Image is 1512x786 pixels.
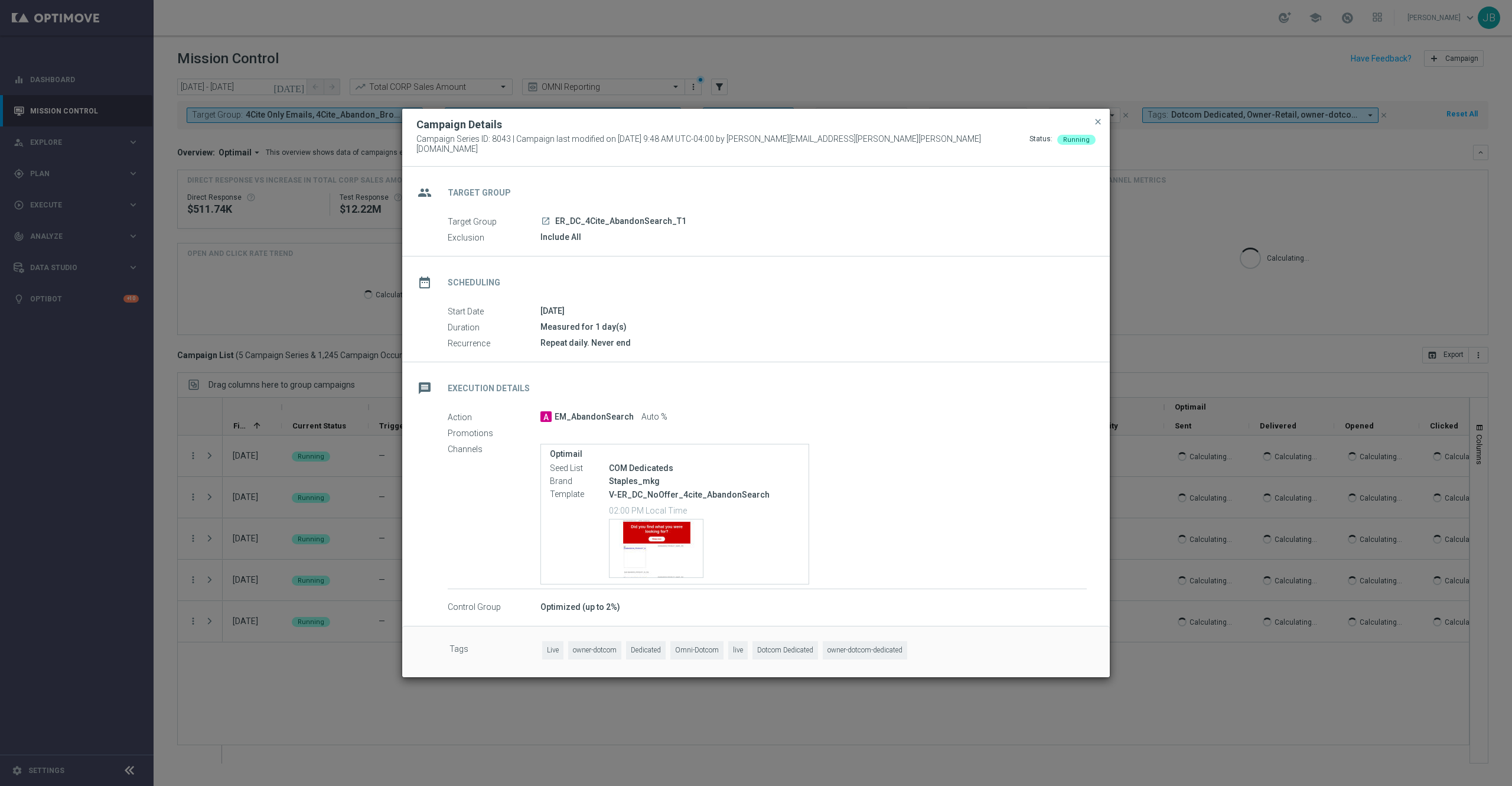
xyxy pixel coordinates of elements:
label: Control Group [448,602,540,613]
label: Channels [448,444,540,454]
span: ER_DC_4Cite_AbandonSearch_T1 [555,216,686,227]
span: close [1093,117,1103,126]
span: owner-dotcom-dedicated [823,641,907,660]
span: Live [542,641,563,660]
label: Target Group [448,216,540,227]
div: Status: [1029,134,1052,154]
div: Staples_mkg [609,475,800,487]
span: live [728,641,748,660]
div: Include All [540,231,1087,243]
label: Tags [449,641,542,660]
div: Optimized (up to 2%) [540,601,1087,613]
i: message [414,378,435,399]
label: Start Date [448,306,540,317]
span: owner-dotcom [568,641,621,660]
div: Measured for 1 day(s) [540,321,1087,333]
div: [DATE] [540,305,1087,317]
span: Campaign Series ID: 8043 | Campaign last modified on [DATE] 9:48 AM UTC-04:00 by [PERSON_NAME][EM... [416,134,1029,154]
label: Brand [550,476,609,487]
div: COM Dedicateds [609,462,800,474]
i: date_range [414,272,435,293]
span: Dotcom Dedicated [752,641,818,660]
label: Optimail [550,449,800,459]
span: Auto % [641,412,667,423]
span: Omni-Dotcom [670,641,724,660]
span: Running [1063,136,1090,144]
span: A [540,411,552,422]
colored-tag: Running [1057,134,1096,144]
label: Seed List [550,463,609,474]
label: Action [448,412,540,423]
p: 02:00 PM Local Time [609,504,800,516]
i: launch [541,216,550,226]
label: Duration [448,322,540,333]
h2: Target Group [448,187,511,199]
label: Template [550,489,609,500]
h2: Campaign Details [416,118,502,132]
span: Dedicated [626,641,666,660]
span: EM_AbandonSearch [555,412,634,423]
h2: Scheduling [448,277,500,288]
div: Repeat daily. Never end [540,337,1087,349]
h2: Execution Details [448,383,530,394]
a: launch [540,216,551,227]
label: Recurrence [448,338,540,349]
label: Promotions [448,428,540,439]
label: Exclusion [448,232,540,243]
i: group [414,182,435,203]
p: V-ER_DC_NoOffer_4cite_AbandonSearch [609,489,800,500]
